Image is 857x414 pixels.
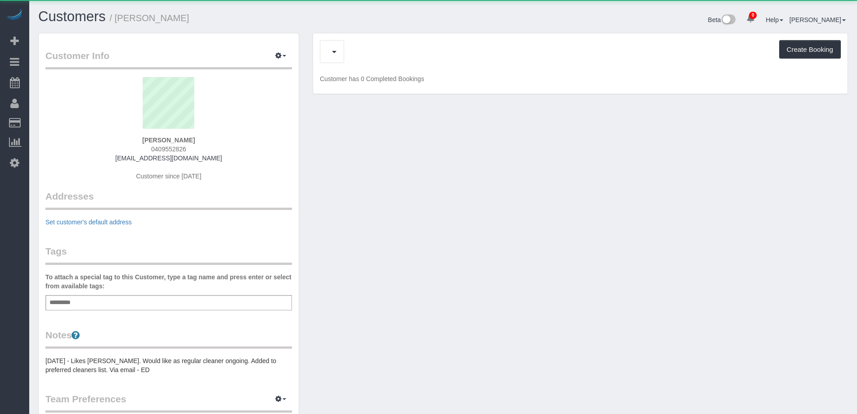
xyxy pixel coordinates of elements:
[766,16,783,23] a: Help
[142,136,195,144] strong: [PERSON_NAME]
[45,328,292,349] legend: Notes
[151,146,186,153] span: 0409552826
[45,49,292,69] legend: Customer Info
[45,218,132,226] a: Set customer's default address
[742,9,759,29] a: 0
[115,155,222,162] a: [EMAIL_ADDRESS][DOMAIN_NAME]
[110,13,189,23] small: / [PERSON_NAME]
[749,12,757,19] span: 0
[320,74,841,83] p: Customer has 0 Completed Bookings
[45,392,292,413] legend: Team Preferences
[45,273,292,291] label: To attach a special tag to this Customer, type a tag name and press enter or select from availabl...
[136,173,201,180] span: Customer since [DATE]
[721,14,736,26] img: New interface
[779,40,841,59] button: Create Booking
[790,16,846,23] a: [PERSON_NAME]
[5,9,23,22] img: Automaid Logo
[38,9,106,24] a: Customers
[708,16,736,23] a: Beta
[45,356,292,374] pre: [DATE] - Likes [PERSON_NAME]. Would like as regular cleaner ongoing. Added to preferred cleaners ...
[45,245,292,265] legend: Tags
